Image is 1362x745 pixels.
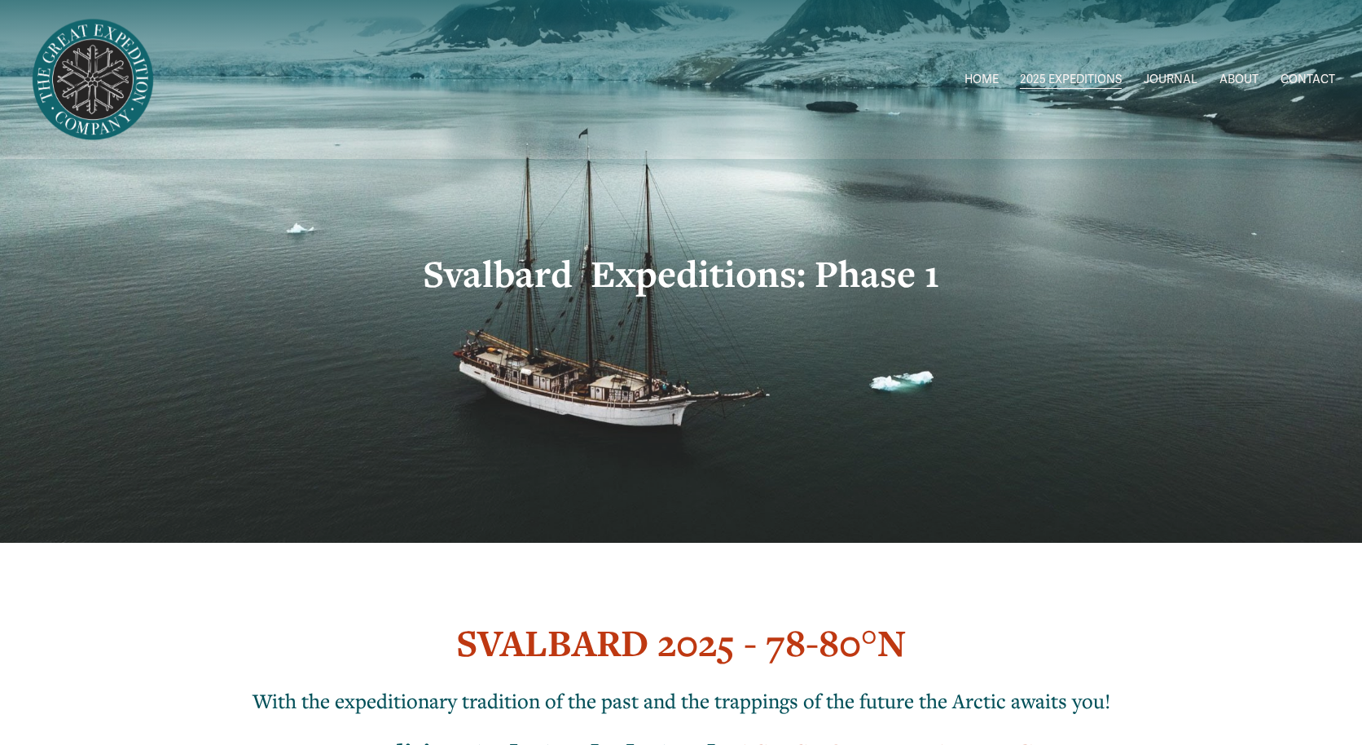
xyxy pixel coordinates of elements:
[1020,68,1122,91] a: folder dropdown
[27,14,159,146] img: Arctic Expeditions
[964,68,999,91] a: HOME
[1219,68,1259,91] a: ABOUT
[1144,68,1197,91] a: JOURNAL
[1020,69,1122,90] span: 2025 EXPEDITIONS
[1281,68,1335,91] a: CONTACT
[456,618,906,668] strong: SVALBARD 2025 - 78-80°N
[253,687,1110,714] span: With the expeditionary tradition of the past and the trappings of the future the Arctic awaits you!
[423,249,939,298] strong: Svalbard Expeditions: Phase 1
